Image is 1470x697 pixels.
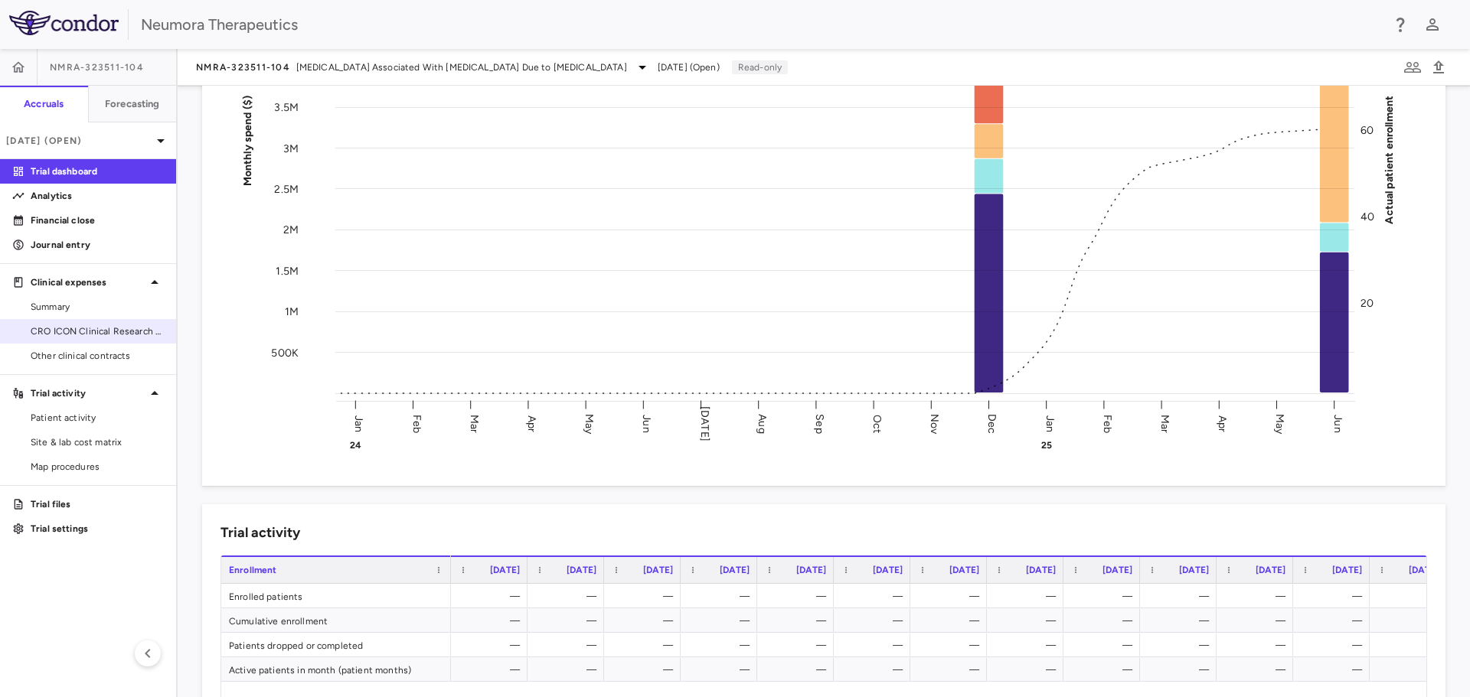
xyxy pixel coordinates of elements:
div: — [1077,608,1132,633]
span: Summary [31,300,164,314]
div: — [465,657,520,682]
div: — [1154,608,1209,633]
div: 8 [1383,584,1439,608]
p: Trial settings [31,522,164,536]
span: [DATE] [567,565,596,575]
div: — [465,608,520,633]
span: [DATE] [720,565,750,575]
div: — [1154,584,1209,608]
div: Neumora Therapeutics [141,13,1381,36]
div: — [541,584,596,608]
div: — [618,633,673,657]
h6: Accruals [24,97,64,111]
div: — [771,657,826,682]
div: — [541,633,596,657]
div: — [465,584,520,608]
span: [DATE] [1332,565,1362,575]
tspan: 3M [283,142,299,155]
div: — [1307,608,1362,633]
tspan: 2.5M [274,182,299,195]
text: Jan [352,415,365,432]
tspan: 60 [1361,124,1374,137]
p: Analytics [31,189,164,203]
p: Journal entry [31,238,164,252]
img: logo-full-SnFGN8VE.png [9,11,119,35]
div: — [1001,584,1056,608]
span: [DATE] [796,565,826,575]
tspan: 20 [1361,297,1374,310]
span: [DATE] [1409,565,1439,575]
div: — [1001,633,1056,657]
span: Map procedures [31,460,164,474]
span: [DATE] [1179,565,1209,575]
span: NMRA-323511-104 [196,61,290,73]
span: Other clinical contracts [31,349,164,363]
span: CRO ICON Clinical Research Limited [31,324,164,338]
div: Enrolled patients [221,584,451,607]
div: — [1230,608,1285,633]
h6: Trial activity [220,523,300,543]
div: — [924,657,979,682]
span: [MEDICAL_DATA] Associated With [MEDICAL_DATA] Due to [MEDICAL_DATA] [296,60,627,74]
span: Enrollment [229,565,277,575]
p: Read-only [732,60,788,74]
div: — [1001,608,1056,633]
text: Jun [1331,415,1344,432]
div: — [1307,633,1362,657]
p: Trial dashboard [31,164,164,178]
div: — [1230,657,1285,682]
div: Active patients in month (patient months) [221,657,451,681]
div: — [1077,657,1132,682]
tspan: 2M [283,223,299,236]
text: Jun [640,415,653,432]
div: — [1154,633,1209,657]
text: Nov [928,413,941,434]
span: NMRA-323511-104 [50,61,144,73]
span: [DATE] [1102,565,1132,575]
div: — [1154,657,1209,682]
div: — [465,633,520,657]
text: [DATE] [698,406,711,441]
span: [DATE] [1256,565,1285,575]
span: [DATE] (Open) [658,60,720,74]
tspan: 500K [271,346,299,359]
div: — [1307,584,1362,608]
div: 8 [1383,608,1439,633]
p: [DATE] (Open) [6,134,152,148]
text: Jan [1044,415,1057,432]
div: — [848,633,903,657]
tspan: Actual patient enrollment [1383,95,1396,223]
tspan: 1.5M [276,264,299,277]
text: Sep [813,414,826,433]
div: — [618,608,673,633]
span: [DATE] [490,565,520,575]
span: [DATE] [1026,565,1056,575]
div: — [1307,657,1362,682]
div: — [618,657,673,682]
div: — [618,584,673,608]
div: — [1077,633,1132,657]
text: May [1273,413,1286,434]
text: 24 [350,440,361,451]
div: — [694,608,750,633]
p: Financial close [31,213,164,227]
tspan: Monthly spend ($) [241,95,254,186]
span: [DATE] [643,565,673,575]
div: — [1077,584,1132,608]
text: May [583,413,596,434]
div: — [771,584,826,608]
div: — [541,608,596,633]
tspan: 40 [1361,210,1374,223]
text: Apr [525,415,538,432]
text: Feb [1101,414,1114,432]
p: Trial activity [31,386,145,400]
div: — [694,584,750,608]
span: Patient activity [31,411,164,425]
p: Trial files [31,497,164,511]
text: Aug [756,414,769,433]
text: 25 [1041,440,1052,451]
text: Dec [985,413,998,433]
div: — [541,657,596,682]
text: Mar [1158,414,1171,432]
text: Apr [1216,415,1229,432]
